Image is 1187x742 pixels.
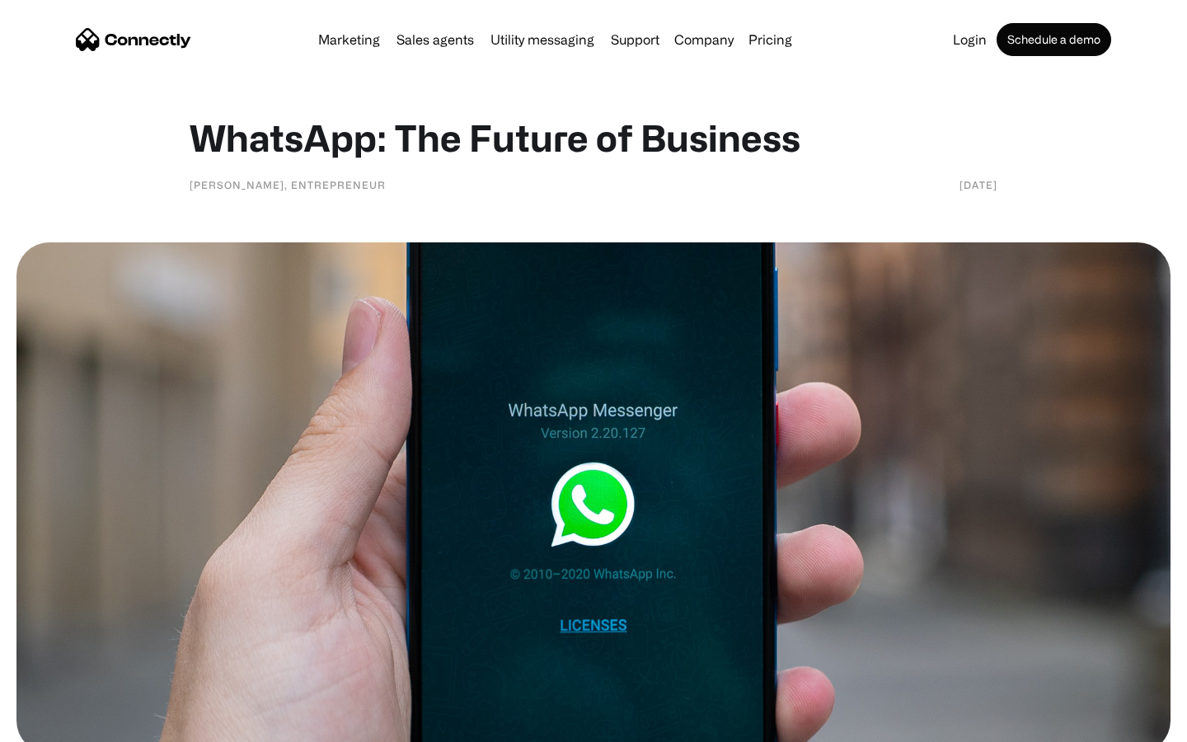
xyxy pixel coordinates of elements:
a: home [76,27,191,52]
a: Schedule a demo [997,23,1111,56]
a: Sales agents [390,33,481,46]
a: Utility messaging [484,33,601,46]
div: [DATE] [959,176,997,193]
div: Company [669,28,739,51]
ul: Language list [33,713,99,736]
a: Marketing [312,33,387,46]
div: [PERSON_NAME], Entrepreneur [190,176,386,193]
a: Login [946,33,993,46]
aside: Language selected: English [16,713,99,736]
a: Support [604,33,666,46]
div: Company [674,28,734,51]
h1: WhatsApp: The Future of Business [190,115,997,160]
a: Pricing [742,33,799,46]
